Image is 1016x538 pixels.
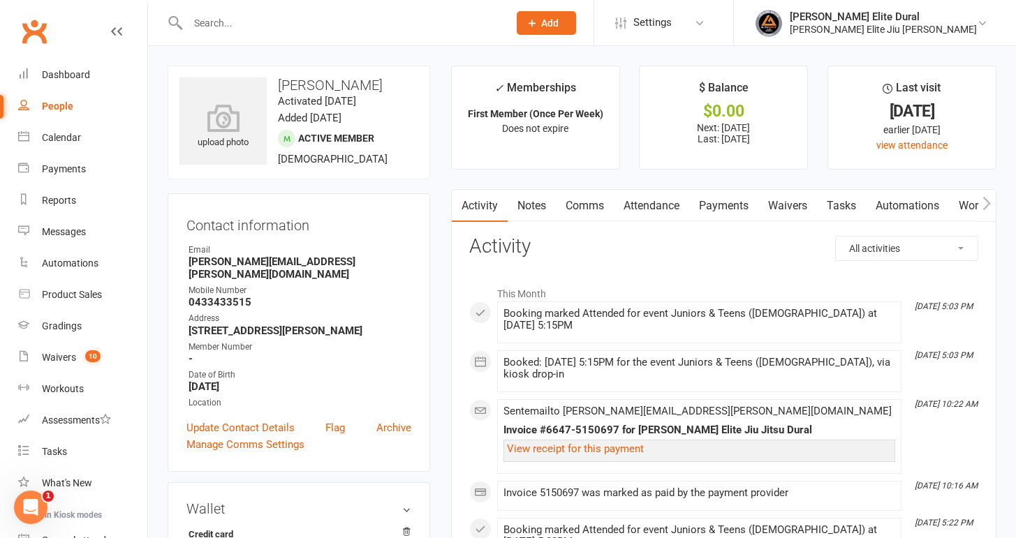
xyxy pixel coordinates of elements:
[42,132,81,143] div: Calendar
[186,419,295,436] a: Update Contact Details
[186,212,411,233] h3: Contact information
[18,373,147,405] a: Workouts
[517,11,576,35] button: Add
[915,301,973,311] i: [DATE] 5:03 PM
[18,91,147,122] a: People
[503,405,892,417] span: Sent email to [PERSON_NAME][EMAIL_ADDRESS][PERSON_NAME][DOMAIN_NAME]
[278,95,356,107] time: Activated [DATE]
[18,59,147,91] a: Dashboard
[189,396,411,410] div: Location
[469,279,978,301] li: This Month
[18,311,147,342] a: Gradings
[18,248,147,279] a: Automations
[949,190,1015,222] a: Workouts
[18,185,147,216] a: Reports
[42,100,73,112] div: People
[494,79,576,105] div: Memberships
[18,468,147,499] a: What's New
[18,436,147,468] a: Tasks
[42,69,90,80] div: Dashboard
[184,13,499,33] input: Search...
[18,154,147,185] a: Payments
[186,436,304,453] a: Manage Comms Settings
[42,226,86,237] div: Messages
[189,380,411,393] strong: [DATE]
[452,190,508,222] a: Activity
[42,320,82,331] div: Gradings
[652,104,795,119] div: $0.00
[42,257,98,269] div: Automations
[42,289,102,300] div: Product Sales
[189,296,411,308] strong: 0433433515
[18,279,147,311] a: Product Sales
[494,82,503,95] i: ✓
[42,477,92,488] div: What's New
[503,308,895,331] div: Booking marked Attended for event Juniors & Teens ([DEMOGRAPHIC_DATA]) at [DATE] 5:15PM
[189,284,411,297] div: Mobile Number
[502,123,568,134] span: Does not expire
[503,357,895,380] div: Booked: [DATE] 5:15PM for the event Juniors & Teens ([DEMOGRAPHIC_DATA]), via kiosk drop-in
[179,77,418,93] h3: [PERSON_NAME]
[18,342,147,373] a: Waivers 10
[42,195,76,206] div: Reports
[189,324,411,337] strong: [STREET_ADDRESS][PERSON_NAME]
[556,190,614,222] a: Comms
[755,9,783,37] img: thumb_image1702864552.png
[42,414,111,426] div: Assessments
[469,236,978,257] h3: Activity
[189,244,411,257] div: Email
[817,190,866,222] a: Tasks
[614,190,689,222] a: Attendance
[468,108,603,119] strong: First Member (Once Per Week)
[915,399,978,409] i: [DATE] 10:22 AM
[841,104,983,119] div: [DATE]
[85,350,101,362] span: 10
[503,487,895,499] div: Invoice 5150697 was marked as paid by the payment provider
[189,341,411,354] div: Member Number
[507,442,644,455] a: View receipt for this payment
[541,17,559,29] span: Add
[186,501,411,516] h3: Wallet
[298,133,374,144] span: Active member
[189,368,411,382] div: Date of Birth
[652,122,795,144] p: Next: [DATE] Last: [DATE]
[43,491,54,502] span: 1
[42,383,84,394] div: Workouts
[866,190,949,222] a: Automations
[376,419,411,436] a: Archive
[758,190,817,222] a: Waivers
[876,140,948,151] a: view attendance
[42,352,76,363] div: Waivers
[17,14,52,49] a: Clubworx
[689,190,758,222] a: Payments
[42,446,67,457] div: Tasks
[633,7,672,38] span: Settings
[508,190,556,222] a: Notes
[841,122,983,137] div: earlier [DATE]
[790,10,977,23] div: [PERSON_NAME] Elite Dural
[18,122,147,154] a: Calendar
[325,419,345,436] a: Flag
[278,112,341,124] time: Added [DATE]
[189,352,411,365] strong: -
[18,405,147,436] a: Assessments
[790,23,977,36] div: [PERSON_NAME] Elite Jiu [PERSON_NAME]
[699,79,749,104] div: $ Balance
[915,518,973,528] i: [DATE] 5:22 PM
[14,491,47,524] iframe: Intercom live chat
[189,255,411,281] strong: [PERSON_NAME][EMAIL_ADDRESS][PERSON_NAME][DOMAIN_NAME]
[42,163,86,174] div: Payments
[915,481,978,491] i: [DATE] 10:16 AM
[883,79,941,104] div: Last visit
[179,104,267,150] div: upload photo
[915,350,973,360] i: [DATE] 5:03 PM
[189,312,411,325] div: Address
[278,153,388,165] span: [DEMOGRAPHIC_DATA]
[18,216,147,248] a: Messages
[503,424,895,436] div: Invoice #6647-5150697 for [PERSON_NAME] Elite Jiu Jitsu Dural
